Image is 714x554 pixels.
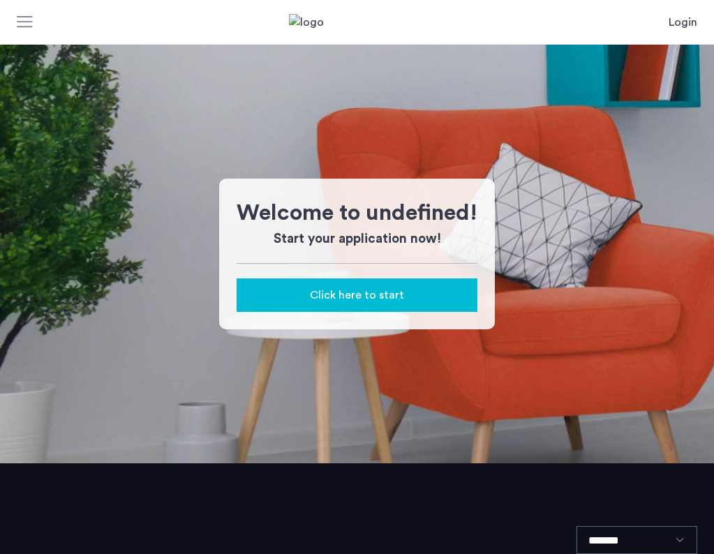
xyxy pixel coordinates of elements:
[237,230,477,249] h3: Start your application now!
[669,14,697,31] a: Login
[237,278,477,312] button: button
[237,196,477,230] h1: Welcome to undefined!
[289,14,426,31] a: Cazamio Logo
[289,14,426,31] img: logo
[310,287,404,304] span: Click here to start
[577,526,697,554] select: Language select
